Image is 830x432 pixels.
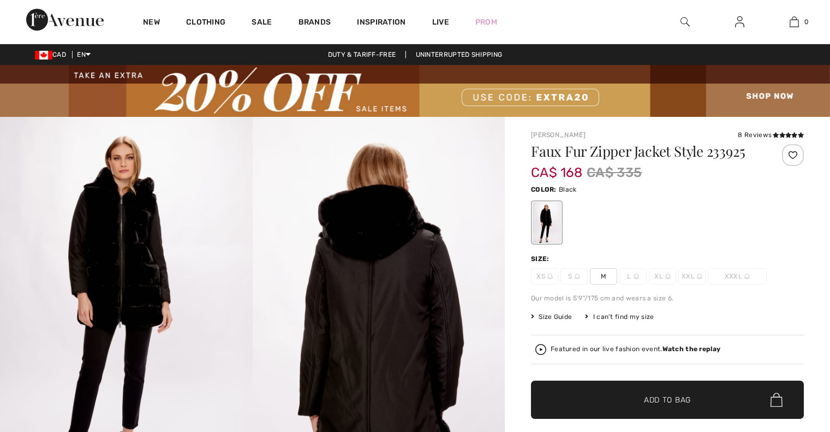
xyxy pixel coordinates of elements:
[644,394,691,406] span: Add to Bag
[560,268,588,285] span: S
[665,274,671,279] img: ring-m.svg
[535,344,546,355] img: Watch the replay
[531,381,804,419] button: Add to Bag
[738,130,804,140] div: 8 Reviews
[547,274,553,279] img: ring-m.svg
[35,51,52,60] img: Canadian Dollar
[771,393,783,407] img: Bag.svg
[744,274,750,279] img: ring-m.svg
[790,15,799,28] img: My Bag
[587,163,642,182] span: CA$ 335
[143,17,160,29] a: New
[35,51,70,58] span: CAD
[662,345,721,353] strong: Watch the replay
[531,268,558,285] span: XS
[252,17,272,29] a: Sale
[475,16,497,28] a: Prom
[678,268,706,285] span: XXL
[649,268,676,285] span: XL
[357,17,405,29] span: Inspiration
[559,186,577,193] span: Black
[531,254,552,264] div: Size:
[26,9,104,31] img: 1ère Avenue
[680,15,690,28] img: search the website
[585,312,654,322] div: I can't find my size
[735,15,744,28] img: My Info
[531,154,582,180] span: CA$ 168
[531,186,557,193] span: Color:
[432,16,449,28] a: Live
[533,202,561,243] div: Black
[619,268,647,285] span: L
[590,268,617,285] span: M
[575,274,580,279] img: ring-m.svg
[726,15,753,29] a: Sign In
[708,268,767,285] span: XXXL
[531,293,804,303] div: Our model is 5'9"/175 cm and wears a size 6.
[697,274,702,279] img: ring-m.svg
[186,17,225,29] a: Clothing
[804,17,809,27] span: 0
[531,144,759,158] h1: Faux Fur Zipper Jacket Style 233925
[298,17,331,29] a: Brands
[634,274,639,279] img: ring-m.svg
[77,51,91,58] span: EN
[767,15,821,28] a: 0
[551,346,720,353] div: Featured in our live fashion event.
[531,131,586,139] a: [PERSON_NAME]
[531,312,572,322] span: Size Guide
